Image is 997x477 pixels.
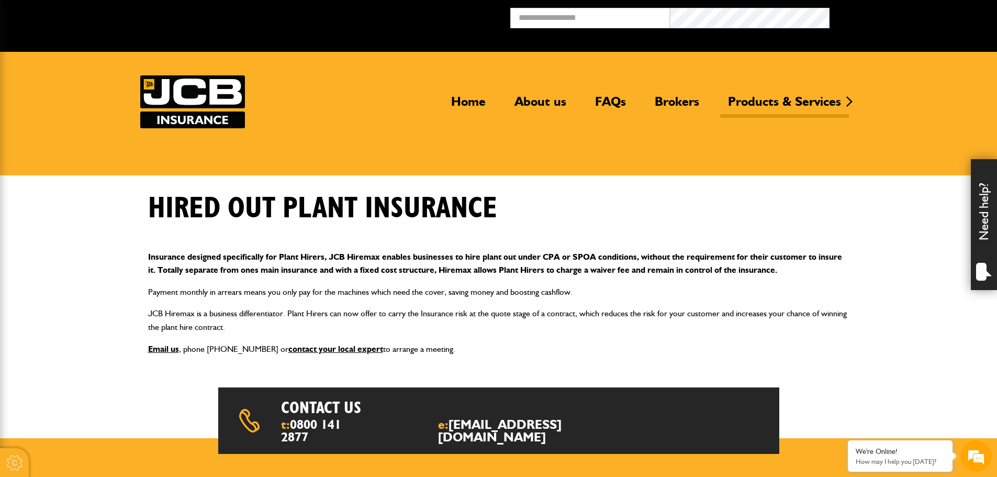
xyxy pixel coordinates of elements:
p: Payment monthly in arrears means you only pay for the machines which need the cover, saving money... [148,285,849,299]
h1: Hired out plant insurance [148,191,497,226]
h2: Contact us [281,398,526,418]
p: JCB Hiremax is a business differentiator. Plant Hirers can now offer to carry the Insurance risk ... [148,307,849,334]
a: Home [443,94,494,118]
a: Products & Services [720,94,849,118]
p: How may I help you today? [856,458,945,465]
a: [EMAIL_ADDRESS][DOMAIN_NAME] [438,417,562,445]
div: Need help? [971,159,997,290]
div: We're Online! [856,447,945,456]
a: JCB Insurance Services [140,75,245,128]
button: Broker Login [830,8,989,24]
a: contact your local expert [288,344,383,354]
p: , phone [PHONE_NUMBER] or to arrange a meeting. [148,342,849,356]
img: JCB Insurance Services logo [140,75,245,128]
a: 0800 141 2877 [281,417,341,445]
span: t: [281,418,350,443]
a: FAQs [587,94,634,118]
span: e: [438,418,614,443]
a: Brokers [647,94,707,118]
a: Email us [148,344,179,354]
p: Insurance designed specifically for Plant Hirers, JCB Hiremax enables businesses to hire plant ou... [148,250,849,277]
a: About us [507,94,574,118]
